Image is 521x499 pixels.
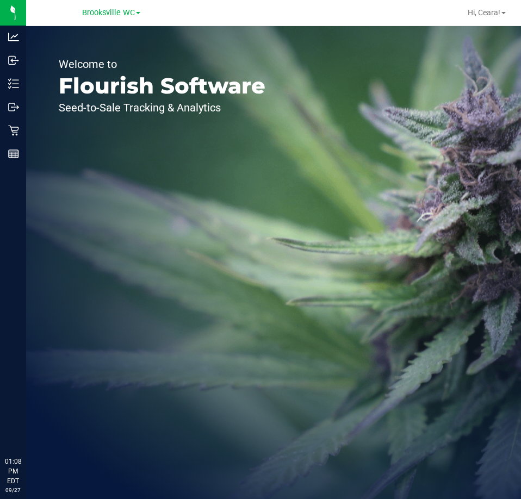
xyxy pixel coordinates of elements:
[8,148,19,159] inline-svg: Reports
[5,486,21,494] p: 09/27
[8,32,19,42] inline-svg: Analytics
[8,125,19,136] inline-svg: Retail
[59,59,265,70] p: Welcome to
[8,78,19,89] inline-svg: Inventory
[5,457,21,486] p: 01:08 PM EDT
[59,75,265,97] p: Flourish Software
[8,55,19,66] inline-svg: Inbound
[82,8,135,17] span: Brooksville WC
[468,8,500,17] span: Hi, Ceara!
[59,102,265,113] p: Seed-to-Sale Tracking & Analytics
[8,102,19,113] inline-svg: Outbound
